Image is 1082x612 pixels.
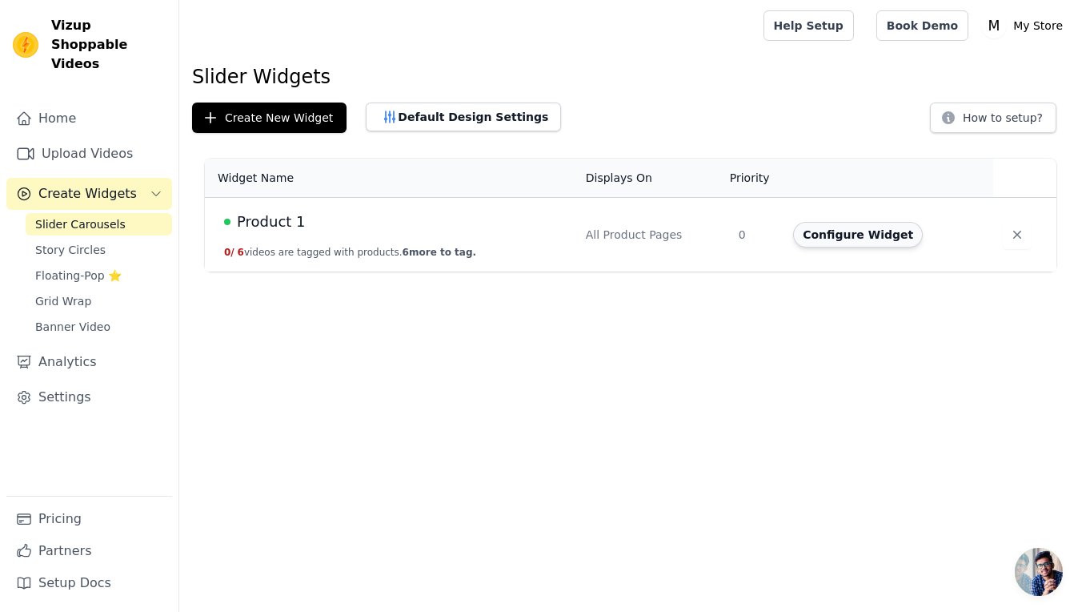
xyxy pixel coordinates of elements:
[6,503,172,535] a: Pricing
[26,264,172,287] a: Floating-Pop ⭐
[988,18,1000,34] text: M
[26,239,172,261] a: Story Circles
[192,103,347,133] button: Create New Widget
[876,10,968,41] a: Book Demo
[26,213,172,236] a: Slider Carousels
[6,535,172,567] a: Partners
[26,290,172,312] a: Grid Wrap
[35,216,126,232] span: Slider Carousels
[35,242,106,258] span: Story Circles
[6,138,172,170] a: Upload Videos
[6,346,172,378] a: Analytics
[586,227,719,243] div: All Product Pages
[13,32,38,58] img: Vizup
[51,16,166,74] span: Vizup Shoppable Videos
[6,178,172,210] button: Create Widgets
[224,247,234,258] span: 0 /
[35,319,110,335] span: Banner Video
[403,247,476,258] span: 6 more to tag.
[237,211,306,233] span: Product 1
[930,103,1056,133] button: How to setup?
[192,64,1069,90] h1: Slider Widgets
[366,103,561,131] button: Default Design Settings
[35,268,122,284] span: Floating-Pop ⭐
[1003,220,1032,249] button: Delete widget
[930,114,1056,129] a: How to setup?
[729,159,783,198] th: Priority
[1015,548,1063,596] a: Open chat
[224,246,476,259] button: 0/ 6videos are tagged with products.6more to tag.
[763,10,854,41] a: Help Setup
[205,159,576,198] th: Widget Name
[224,219,230,225] span: Live Published
[6,381,172,413] a: Settings
[238,247,244,258] span: 6
[35,293,91,309] span: Grid Wrap
[38,184,137,203] span: Create Widgets
[1007,11,1069,40] p: My Store
[6,567,172,599] a: Setup Docs
[6,103,172,135] a: Home
[729,198,783,272] td: 0
[576,159,729,198] th: Displays On
[981,11,1069,40] button: M My Store
[26,316,172,338] a: Banner Video
[793,222,923,248] button: Configure Widget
